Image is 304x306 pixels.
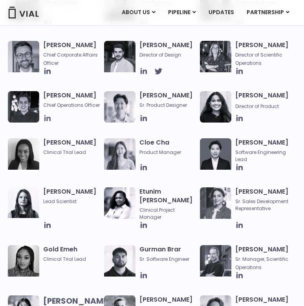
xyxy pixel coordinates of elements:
[202,6,240,19] a: UPDATES
[43,256,100,263] span: Clinical Trial Lead
[200,91,231,123] img: Smiling woman named Dhruba
[43,187,100,205] h3: [PERSON_NAME]
[139,138,196,156] h3: Cloe Cha
[200,41,231,72] img: Headshot of smiling woman named Sarah
[162,6,202,19] a: PIPELINEMenu Toggle
[8,41,39,72] img: Paolo-M
[235,51,282,66] span: Director of Scientific Operations
[139,245,196,263] h3: Gurman Brar
[235,149,292,163] span: Software Engineering Lead
[139,91,196,109] h3: [PERSON_NAME]
[235,198,292,212] span: Sr. Sales Development Representative
[43,41,100,67] h3: [PERSON_NAME]
[43,91,100,109] h3: [PERSON_NAME]
[139,256,196,263] span: Sr. Software Engineer
[139,41,196,59] h3: [PERSON_NAME]
[139,187,196,221] h3: Etunim [PERSON_NAME]
[8,7,39,18] img: Vial Logo
[104,138,136,170] img: Cloe
[235,187,292,212] h3: [PERSON_NAME]
[139,51,196,59] span: Director of Design
[8,245,39,277] img: A woman wearing a leopard print shirt in a black and white photo.
[139,207,196,221] span: Clinical Project Manager
[43,198,100,205] span: Lead Scientist
[8,91,39,123] img: Headshot of smiling man named Josh
[43,102,100,109] span: Chief Operations Officer
[8,138,39,170] img: A black and white photo of a woman smiling.
[43,149,100,156] span: Clinical Trial Lead
[104,187,136,219] img: Image of smiling woman named Etunim
[235,256,288,271] span: Sr. Manager, Scientific Operations
[43,245,100,263] h3: Gold Emeh
[43,51,98,66] span: Chief Corporate Affairs Officer
[104,41,136,72] img: Headshot of smiling man named Albert
[115,6,161,19] a: ABOUT USMenu Toggle
[240,6,296,19] a: PARTNERSHIPMenu Toggle
[104,245,136,277] img: Headshot of smiling of man named Gurman
[235,245,292,271] h3: [PERSON_NAME]
[235,41,292,67] h3: [PERSON_NAME]
[200,187,231,219] img: Smiling woman named Gabriella
[139,102,196,109] span: Sr. Product Designer
[139,149,196,156] span: Product Manager
[200,245,231,277] img: Headshot of smiling man named Jared
[235,91,292,110] h3: [PERSON_NAME]
[43,138,100,156] h3: [PERSON_NAME]
[235,138,292,163] h3: [PERSON_NAME]
[104,91,136,123] img: Brennan
[235,103,279,110] span: Director of Product
[8,187,39,218] img: Headshot of smiling woman named Elia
